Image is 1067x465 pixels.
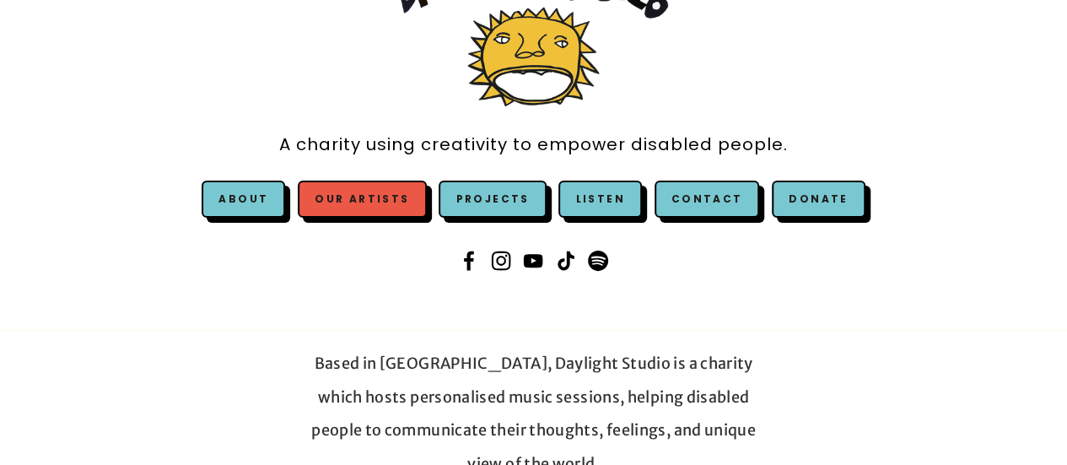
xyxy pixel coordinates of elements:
a: Donate [772,181,865,218]
a: Projects [439,181,546,218]
a: Our Artists [298,181,426,218]
a: About [218,192,268,206]
a: Listen [575,192,624,206]
a: A charity using creativity to empower disabled people. [279,126,788,164]
a: Contact [655,181,760,218]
